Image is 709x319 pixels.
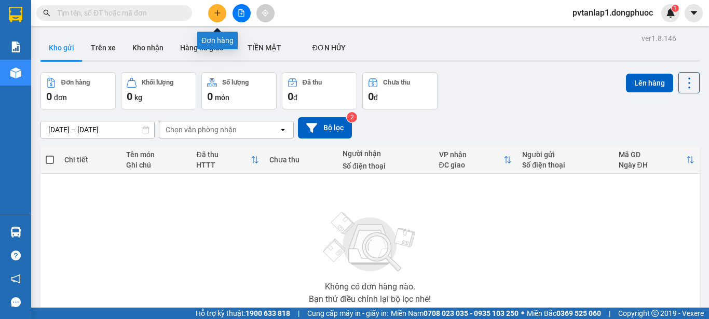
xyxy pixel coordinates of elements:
[673,5,677,12] span: 1
[347,112,357,122] sup: 2
[57,7,180,19] input: Tìm tên, số ĐT hoặc mã đơn
[642,33,676,44] div: ver 1.8.146
[391,308,519,319] span: Miền Nam
[269,156,332,164] div: Chưa thu
[279,126,287,134] svg: open
[11,297,21,307] span: message
[126,150,186,159] div: Tên món
[46,90,52,103] span: 0
[10,41,21,52] img: solution-icon
[527,308,601,319] span: Miền Bắc
[556,309,601,317] strong: 0369 525 060
[689,8,699,18] span: caret-down
[262,9,269,17] span: aim
[374,93,378,102] span: đ
[166,124,237,135] div: Chọn văn phòng nhận
[207,90,213,103] span: 0
[124,35,172,60] button: Kho nhận
[368,90,374,103] span: 0
[215,93,229,102] span: món
[318,206,422,279] img: svg+xml;base64,PHN2ZyBjbGFzcz0ibGlzdC1wbHVnX19zdmciIHhtbG5zPSJodHRwOi8vd3d3LnczLm9yZy8yMDAwL3N2Zy...
[10,227,21,238] img: warehouse-icon
[666,8,675,18] img: icon-new-feature
[522,161,608,169] div: Số điện thoại
[307,308,388,319] span: Cung cấp máy in - giấy in:
[672,5,679,12] sup: 1
[191,146,264,174] th: Toggle SortBy
[238,9,245,17] span: file-add
[248,44,281,52] span: TIỀN MẶT
[11,274,21,284] span: notification
[54,93,67,102] span: đơn
[282,72,357,109] button: Đã thu0đ
[309,295,431,303] div: Bạn thử điều chỉnh lại bộ lọc nhé!
[121,72,196,109] button: Khối lượng0kg
[222,79,249,86] div: Số lượng
[43,9,50,17] span: search
[201,72,277,109] button: Số lượng0món
[11,251,21,260] span: question-circle
[196,161,251,169] div: HTTT
[343,149,428,158] div: Người nhận
[233,4,251,22] button: file-add
[256,4,275,22] button: aim
[172,35,232,60] button: Hàng đã giao
[362,72,438,109] button: Chưa thu0đ
[325,283,415,291] div: Không có đơn hàng nào.
[10,67,21,78] img: warehouse-icon
[303,79,322,86] div: Đã thu
[127,90,132,103] span: 0
[343,162,428,170] div: Số điện thoại
[246,309,290,317] strong: 1900 633 818
[83,35,124,60] button: Trên xe
[293,93,297,102] span: đ
[439,150,504,159] div: VP nhận
[196,150,251,159] div: Đã thu
[134,93,142,102] span: kg
[298,308,299,319] span: |
[214,9,221,17] span: plus
[613,146,700,174] th: Toggle SortBy
[619,161,686,169] div: Ngày ĐH
[685,4,703,22] button: caret-down
[434,146,517,174] th: Toggle SortBy
[312,44,346,52] span: ĐƠN HỦY
[9,7,22,22] img: logo-vxr
[298,117,352,138] button: Bộ lọc
[208,4,226,22] button: plus
[383,79,410,86] div: Chưa thu
[288,90,293,103] span: 0
[522,150,608,159] div: Người gửi
[126,161,186,169] div: Ghi chú
[61,79,90,86] div: Đơn hàng
[64,156,116,164] div: Chi tiết
[619,150,686,159] div: Mã GD
[40,72,116,109] button: Đơn hàng0đơn
[197,32,238,49] div: Đơn hàng
[564,6,661,19] span: pvtanlap1.dongphuoc
[40,35,83,60] button: Kho gửi
[41,121,154,138] input: Select a date range.
[521,311,524,315] span: ⚪️
[424,309,519,317] strong: 0708 023 035 - 0935 103 250
[142,79,173,86] div: Khối lượng
[439,161,504,169] div: ĐC giao
[609,308,610,319] span: |
[626,74,673,92] button: Lên hàng
[196,308,290,319] span: Hỗ trợ kỹ thuật:
[651,310,659,317] span: copyright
